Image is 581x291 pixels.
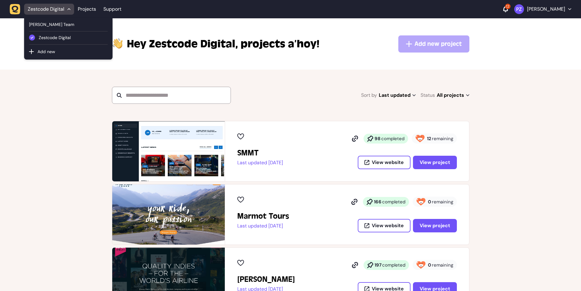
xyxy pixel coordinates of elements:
[527,6,565,12] p: [PERSON_NAME]
[421,91,435,100] span: Status
[427,136,431,142] strong: 12
[24,18,113,60] div: Zestcode Digital
[428,262,431,268] strong: 0
[237,275,295,284] h2: Penny Black
[29,18,108,31] button: [PERSON_NAME] Team
[437,91,469,100] span: All projects
[420,223,450,228] span: View project
[432,199,453,205] span: remaining
[112,37,123,49] img: hi-hand
[237,211,289,221] h2: Marmot Tours
[505,4,511,9] div: 12
[514,4,524,14] img: Paris Zisis
[36,49,108,55] button: Add new
[413,156,457,169] button: View project
[382,199,405,205] span: completed
[112,184,225,245] img: Marmot Tours
[10,4,74,15] button: Zestcode Digital
[381,136,404,142] span: completed
[39,35,108,41] span: Zestcode Digital
[127,37,238,51] span: Zestcode Digital
[358,219,411,232] button: View website
[358,156,411,169] button: View website
[374,199,382,205] strong: 166
[36,49,55,54] span: Add new
[112,121,225,181] img: SMMT
[29,21,108,28] span: Paris Zisis Team
[375,136,381,142] strong: 98
[28,6,64,12] span: Zestcode Digital
[237,160,283,166] p: Last updated [DATE]
[127,37,319,51] p: projects a’hoy!
[398,35,469,53] button: Add new project
[514,4,571,14] button: [PERSON_NAME]
[428,199,431,205] strong: 0
[375,262,382,268] strong: 197
[78,4,96,15] a: Projects
[237,223,289,229] p: Last updated [DATE]
[432,262,453,268] span: remaining
[372,160,404,165] span: View website
[413,219,457,232] button: View project
[432,136,453,142] span: remaining
[29,31,108,44] button: Zestcode Digital
[372,223,404,228] span: View website
[103,6,121,12] a: Support
[420,160,450,165] span: View project
[361,91,377,100] span: Sort by
[237,148,283,158] h2: SMMT
[379,91,416,100] span: Last updated
[414,40,462,48] span: Add new project
[382,262,405,268] span: completed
